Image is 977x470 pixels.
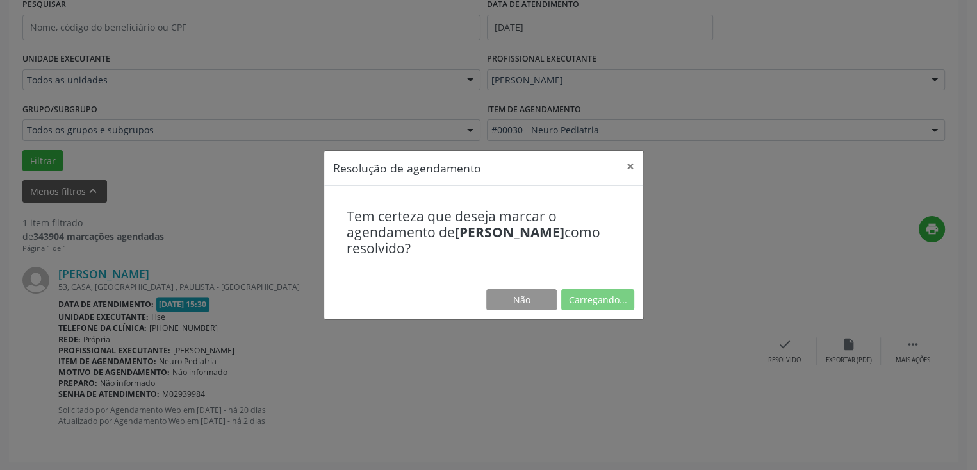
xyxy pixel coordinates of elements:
h5: Resolução de agendamento [333,160,481,176]
button: Close [618,151,643,182]
b: [PERSON_NAME] [455,223,564,241]
button: Carregando... [561,289,634,311]
button: Não [486,289,557,311]
h4: Tem certeza que deseja marcar o agendamento de como resolvido? [347,208,621,257]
